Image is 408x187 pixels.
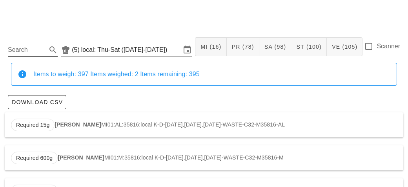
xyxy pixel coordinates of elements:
[11,99,63,105] span: Download CSV
[72,46,81,54] div: (5)
[8,95,66,109] button: Download CSV
[195,37,226,56] button: MI (16)
[296,44,321,50] span: ST (100)
[327,37,363,56] button: VE (105)
[16,152,53,164] span: Required 600g
[231,44,254,50] span: PR (78)
[291,37,326,56] button: ST (100)
[227,37,259,56] button: PR (78)
[55,121,101,128] strong: [PERSON_NAME]
[5,145,403,170] div: MI01:M:35816:local K-D-[DATE],[DATE],[DATE]-WASTE-C32-M35816-M
[331,44,358,50] span: VE (105)
[259,37,291,56] button: SA (98)
[264,44,286,50] span: SA (98)
[200,44,221,50] span: MI (16)
[58,154,104,161] strong: [PERSON_NAME]
[5,112,403,137] div: MI01:AL:35816:local K-D-[DATE],[DATE],[DATE]-WASTE-C32-M35816-AL
[16,119,49,131] span: Required 15g
[33,70,390,79] div: Items to weigh: 397 Items weighed: 2 Items remaining: 395
[377,42,400,50] label: Scanner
